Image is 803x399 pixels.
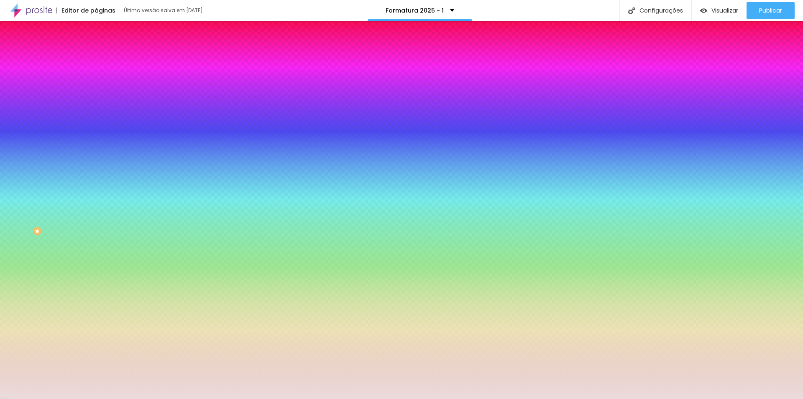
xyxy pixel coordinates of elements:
[56,8,115,13] div: Editor de páginas
[711,7,738,14] span: Visualizar
[759,7,782,14] span: Publicar
[747,2,795,19] button: Publicar
[386,8,444,13] p: Formatura 2025 - 1
[124,8,220,13] div: Última versão salva em [DATE]
[700,7,707,14] img: view-1.svg
[692,2,747,19] button: Visualizar
[628,7,635,14] img: Icone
